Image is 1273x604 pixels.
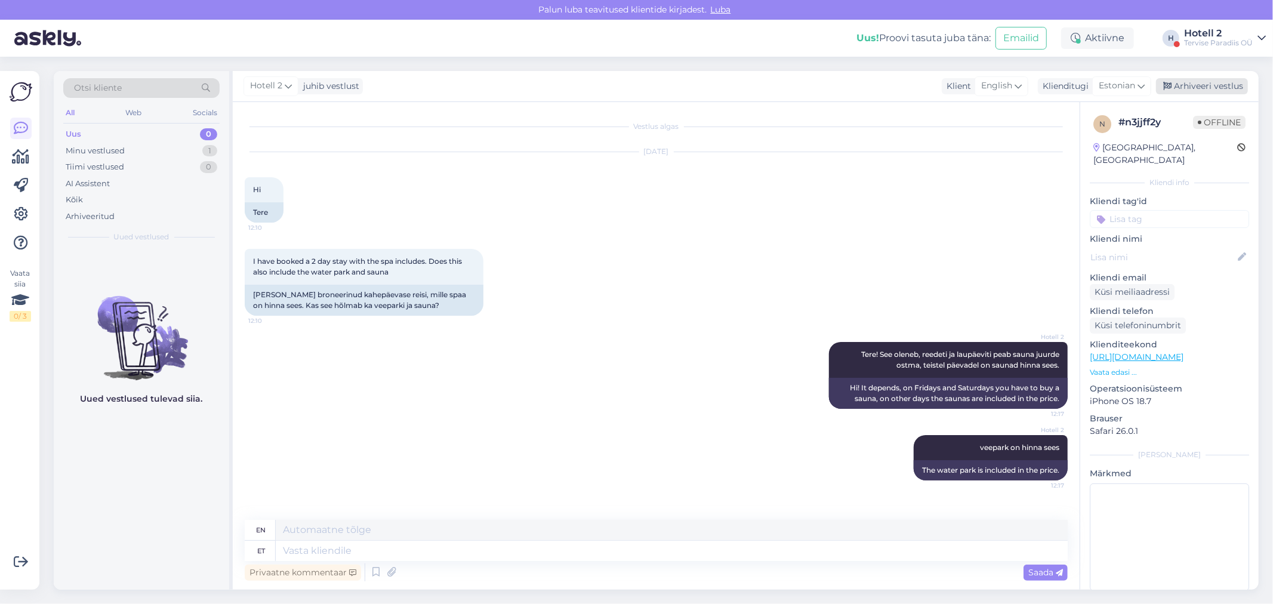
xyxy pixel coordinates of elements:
div: juhib vestlust [298,80,359,93]
div: [DATE] [245,146,1068,157]
div: Arhiveeri vestlus [1156,78,1248,94]
div: Socials [190,105,220,121]
span: veepark on hinna sees [980,443,1059,452]
p: Märkmed [1090,467,1249,480]
span: Hotell 2 [1019,332,1064,341]
div: Hi! It depends, on Fridays and Saturdays you have to buy a sauna, on other days the saunas are in... [829,378,1068,409]
p: Kliendi nimi [1090,233,1249,245]
div: Klienditugi [1038,80,1089,93]
span: n [1099,119,1105,128]
div: Küsi telefoninumbrit [1090,318,1186,334]
a: Hotell 2Tervise Paradiis OÜ [1184,29,1266,48]
img: No chats [54,275,229,382]
div: Vestlus algas [245,121,1068,132]
div: Kõik [66,194,83,206]
span: Hi [253,185,261,194]
p: iPhone OS 18.7 [1090,395,1249,408]
span: Uued vestlused [114,232,169,242]
div: Hotell 2 [1184,29,1253,38]
b: Uus! [856,32,879,44]
div: Privaatne kommentaar [245,565,361,581]
input: Lisa nimi [1090,251,1235,264]
div: et [257,541,265,561]
span: Estonian [1099,79,1135,93]
span: English [981,79,1012,93]
p: Uued vestlused tulevad siia. [81,393,203,405]
span: 12:17 [1019,409,1064,418]
div: 0 [200,161,217,173]
span: Hotell 2 [250,79,282,93]
span: 12:17 [1019,481,1064,490]
input: Lisa tag [1090,210,1249,228]
div: en [257,520,266,540]
span: 12:10 [248,316,293,325]
p: Kliendi telefon [1090,305,1249,318]
div: Arhiveeritud [66,211,115,223]
div: Aktiivne [1061,27,1134,49]
div: AI Assistent [66,178,110,190]
img: Askly Logo [10,81,32,103]
div: Küsi meiliaadressi [1090,284,1175,300]
span: Otsi kliente [74,82,122,94]
p: Kliendi tag'id [1090,195,1249,208]
span: Hotell 2 [1019,426,1064,434]
div: Vaata siia [10,268,31,322]
div: Uus [66,128,81,140]
div: [GEOGRAPHIC_DATA], [GEOGRAPHIC_DATA] [1093,141,1237,167]
div: Tiimi vestlused [66,161,124,173]
span: Offline [1193,116,1246,129]
span: Tere! See oleneb, reedeti ja laupäeviti peab sauna juurde ostma, teistel päevadel on saunad hinna... [861,350,1061,369]
div: 0 / 3 [10,311,31,322]
div: 0 [200,128,217,140]
p: Kliendi email [1090,272,1249,284]
div: # n3jjff2y [1118,115,1193,130]
a: [URL][DOMAIN_NAME] [1090,352,1183,362]
div: Tere [245,202,283,223]
p: Vaata edasi ... [1090,367,1249,378]
span: Luba [707,4,735,15]
div: [PERSON_NAME] broneerinud kahepäevase reisi, mille spaa on hinna sees. Kas see hõlmab ka veeparki... [245,285,483,316]
span: 12:10 [248,223,293,232]
span: Saada [1028,567,1063,578]
div: Web [124,105,144,121]
div: Klient [942,80,971,93]
div: 1 [202,145,217,157]
p: Safari 26.0.1 [1090,425,1249,437]
span: I have booked a 2 day stay with the spa includes. Does this also include the water park and sauna [253,257,464,276]
button: Emailid [995,27,1047,50]
p: Klienditeekond [1090,338,1249,351]
p: Operatsioonisüsteem [1090,383,1249,395]
p: Brauser [1090,412,1249,425]
div: Minu vestlused [66,145,125,157]
div: Proovi tasuta juba täna: [856,31,991,45]
div: Tervise Paradiis OÜ [1184,38,1253,48]
div: All [63,105,77,121]
div: Kliendi info [1090,177,1249,188]
div: [PERSON_NAME] [1090,449,1249,460]
div: The water park is included in the price. [914,460,1068,480]
div: H [1163,30,1179,47]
